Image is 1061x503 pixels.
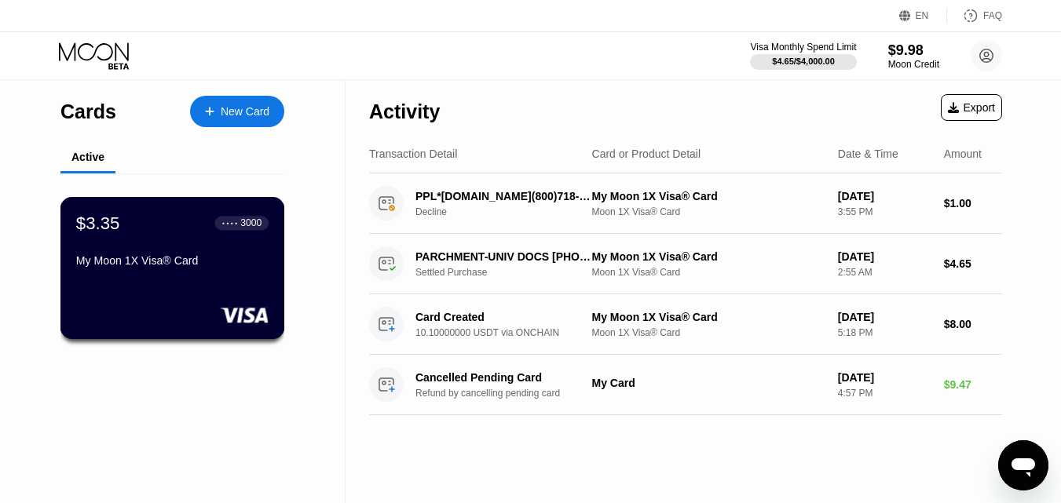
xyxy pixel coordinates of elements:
[983,10,1002,21] div: FAQ
[944,378,1002,391] div: $9.47
[369,100,440,123] div: Activity
[944,148,982,160] div: Amount
[899,8,947,24] div: EN
[592,327,825,338] div: Moon 1X Visa® Card
[369,234,1002,294] div: PARCHMENT-UNIV DOCS [PHONE_NUMBER] USSettled PurchaseMy Moon 1X Visa® CardMoon 1X Visa® Card[DATE...
[838,250,931,263] div: [DATE]
[592,148,701,160] div: Card or Product Detail
[592,250,825,263] div: My Moon 1X Visa® Card
[415,250,591,263] div: PARCHMENT-UNIV DOCS [PHONE_NUMBER] US
[592,267,825,278] div: Moon 1X Visa® Card
[221,105,269,118] div: New Card
[369,355,1002,415] div: Cancelled Pending CardRefund by cancelling pending cardMy Card[DATE]4:57 PM$9.47
[838,327,931,338] div: 5:18 PM
[415,267,605,278] div: Settled Purchase
[76,254,269,267] div: My Moon 1X Visa® Card
[369,173,1002,234] div: PPL*[DOMAIN_NAME](800)718-8997USDeclineMy Moon 1X Visa® CardMoon 1X Visa® Card[DATE]3:55 PM$1.00
[369,148,457,160] div: Transaction Detail
[415,206,605,217] div: Decline
[71,151,104,163] div: Active
[750,42,856,70] div: Visa Monthly Spend Limit$4.65/$4,000.00
[592,311,825,323] div: My Moon 1X Visa® Card
[944,197,1002,210] div: $1.00
[750,42,856,53] div: Visa Monthly Spend Limit
[592,206,825,217] div: Moon 1X Visa® Card
[415,388,605,399] div: Refund by cancelling pending card
[888,42,939,70] div: $9.98Moon Credit
[415,327,605,338] div: 10.10000000 USDT via ONCHAIN
[947,8,1002,24] div: FAQ
[941,94,1002,121] div: Export
[772,56,835,66] div: $4.65 / $4,000.00
[369,294,1002,355] div: Card Created10.10000000 USDT via ONCHAINMy Moon 1X Visa® CardMoon 1X Visa® Card[DATE]5:18 PM$8.00
[222,221,238,225] div: ● ● ● ●
[838,388,931,399] div: 4:57 PM
[415,190,591,202] div: PPL*[DOMAIN_NAME](800)718-8997US
[948,101,995,114] div: Export
[916,10,929,21] div: EN
[240,217,262,228] div: 3000
[415,371,591,384] div: Cancelled Pending Card
[838,371,931,384] div: [DATE]
[838,311,931,323] div: [DATE]
[592,190,825,202] div: My Moon 1X Visa® Card
[415,311,591,323] div: Card Created
[76,213,120,233] div: $3.35
[592,377,825,389] div: My Card
[944,257,1002,270] div: $4.65
[888,42,939,59] div: $9.98
[61,198,284,338] div: $3.35● ● ● ●3000My Moon 1X Visa® Card
[838,190,931,202] div: [DATE]
[190,96,284,127] div: New Card
[888,59,939,70] div: Moon Credit
[60,100,116,123] div: Cards
[944,318,1002,330] div: $8.00
[838,267,931,278] div: 2:55 AM
[998,440,1048,490] iframe: Button to launch messaging window
[838,148,898,160] div: Date & Time
[838,206,931,217] div: 3:55 PM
